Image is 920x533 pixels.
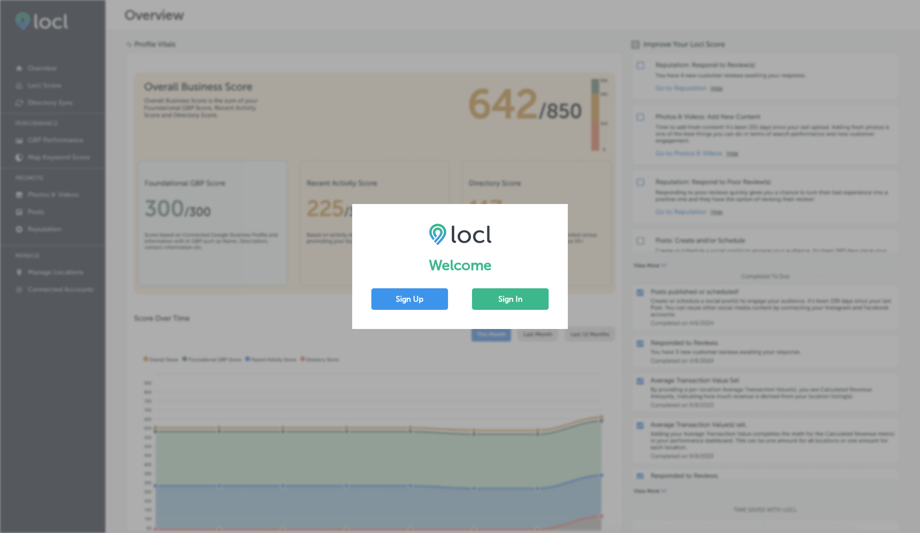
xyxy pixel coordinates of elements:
button: Sign In [472,288,549,310]
h1: Welcome [371,257,549,274]
img: LOCL logo [429,223,492,245]
button: Sign Up [371,288,448,310]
